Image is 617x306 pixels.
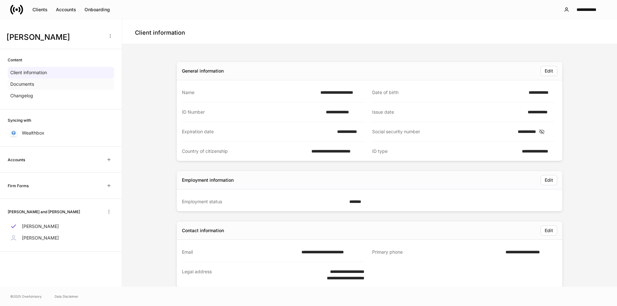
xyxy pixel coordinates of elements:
[8,183,29,189] h6: Firm Forms
[10,294,42,299] span: © 2025 OneAdvisory
[545,227,553,234] div: Edit
[182,227,224,234] div: Contact information
[28,4,52,15] button: Clients
[80,4,114,15] button: Onboarding
[6,32,103,42] h3: [PERSON_NAME]
[541,225,557,236] button: Edit
[545,177,553,183] div: Edit
[85,6,110,13] div: Onboarding
[32,6,48,13] div: Clients
[8,127,114,139] a: Wealthbox
[182,128,333,135] div: Expiration date
[372,89,525,96] div: Date of birth
[8,78,114,90] a: Documents
[22,235,59,241] p: [PERSON_NAME]
[8,221,114,232] a: [PERSON_NAME]
[8,157,25,163] h6: Accounts
[372,109,524,115] div: Issue date
[10,92,33,99] p: Changelog
[182,68,224,74] div: General information
[182,268,306,281] div: Legal address
[541,175,557,185] button: Edit
[8,117,31,123] h6: Syncing with
[56,6,76,13] div: Accounts
[372,148,518,154] div: ID type
[10,69,47,76] p: Client information
[182,198,345,205] div: Employment status
[545,68,553,74] div: Edit
[135,29,185,37] h4: Client information
[182,249,298,255] div: Email
[55,294,78,299] a: Data Disclaimer
[541,66,557,76] button: Edit
[8,209,80,215] h6: [PERSON_NAME] and [PERSON_NAME]
[8,232,114,244] a: [PERSON_NAME]
[10,81,34,87] p: Documents
[372,128,514,135] div: Social security number
[52,4,80,15] button: Accounts
[182,148,308,154] div: Country of citizenship
[8,67,114,78] a: Client information
[182,89,317,96] div: Name
[182,109,322,115] div: ID Number
[8,90,114,101] a: Changelog
[22,130,44,136] p: Wealthbox
[22,223,59,230] p: [PERSON_NAME]
[8,57,22,63] h6: Content
[372,249,502,256] div: Primary phone
[182,177,234,183] div: Employment information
